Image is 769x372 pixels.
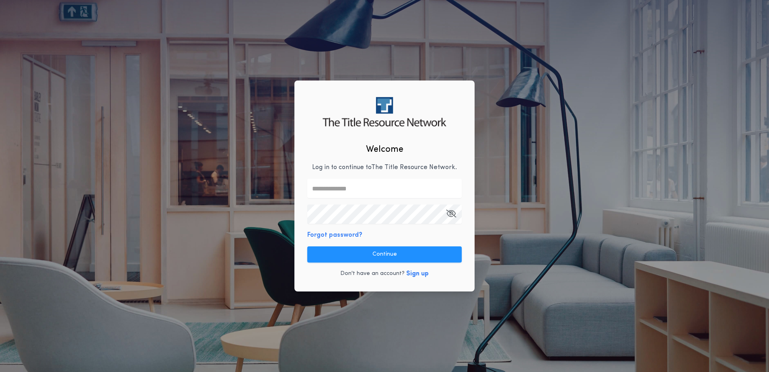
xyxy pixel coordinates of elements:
[312,163,457,172] p: Log in to continue to The Title Resource Network .
[406,269,429,279] button: Sign up
[307,246,462,262] button: Continue
[366,143,403,156] h2: Welcome
[323,97,446,126] img: logo
[340,270,405,278] p: Don't have an account?
[307,230,362,240] button: Forgot password?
